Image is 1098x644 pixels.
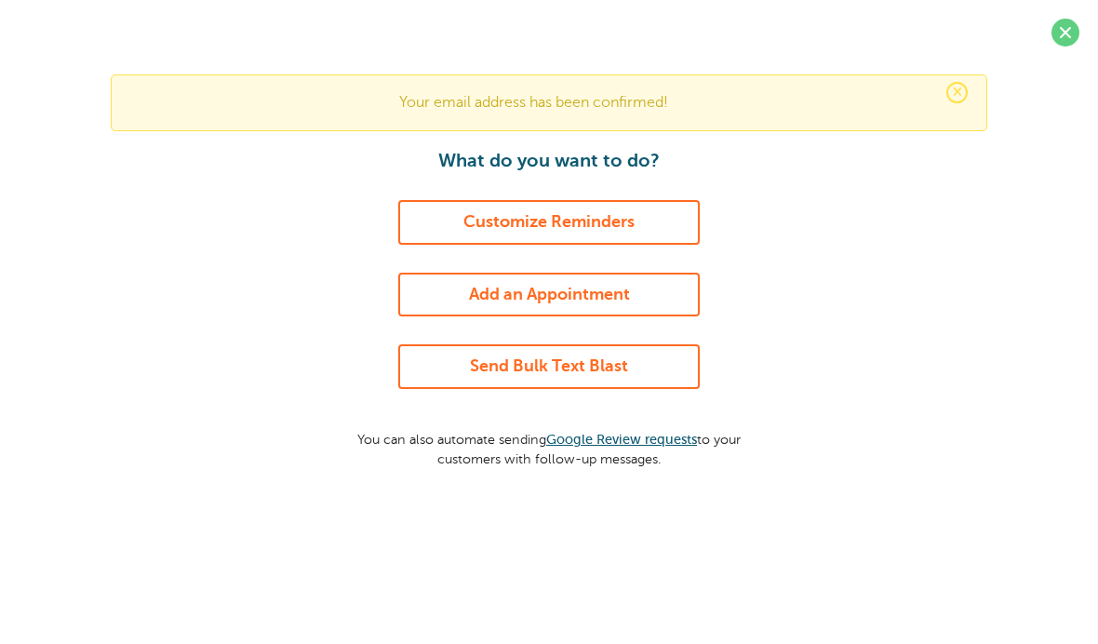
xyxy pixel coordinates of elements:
[340,150,758,172] h1: What do you want to do?
[546,432,697,447] a: Google Review requests
[398,344,700,389] a: Send Bulk Text Blast
[398,273,700,317] a: Add an Appointment
[398,200,700,245] a: Customize Reminders
[130,94,968,112] p: Your email address has been confirmed!
[946,82,968,103] span: ×
[340,417,758,468] p: You can also automate sending to your customers with follow-up messages.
